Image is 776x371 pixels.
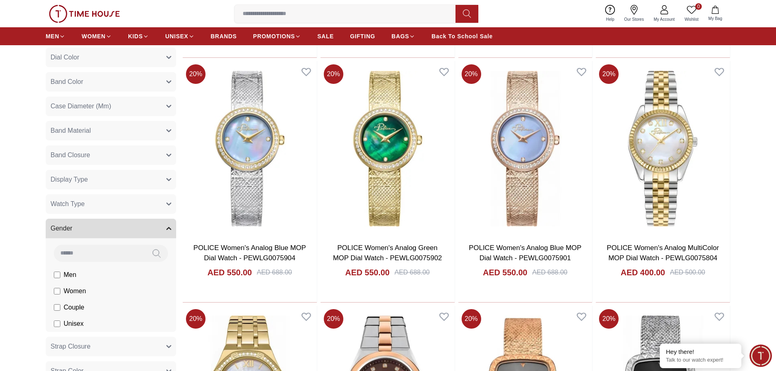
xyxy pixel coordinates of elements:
span: Gender [51,224,72,233]
div: AED 500.00 [670,268,705,277]
img: ... [49,5,120,23]
a: WOMEN [82,29,112,44]
span: KIDS [128,32,143,40]
a: Back To School Sale [431,29,493,44]
h4: AED 550.00 [208,267,252,278]
span: My Account [650,16,678,22]
button: My Bag [703,4,727,23]
div: AED 688.00 [394,268,429,277]
span: Case Diameter (Mm) [51,101,111,111]
a: GIFTING [350,29,375,44]
span: BAGS [391,32,409,40]
span: 20 % [186,64,206,84]
a: UNISEX [165,29,194,44]
span: Band Color [51,77,83,87]
span: BRANDS [211,32,237,40]
span: 20 % [462,64,481,84]
a: PROMOTIONS [253,29,301,44]
button: Case Diameter (Mm) [46,97,176,116]
h4: AED 400.00 [621,267,665,278]
span: 20 % [324,64,343,84]
img: POLICE Women's Analog MultiColor MOP Dial Watch - PEWLG0075804 [596,61,730,236]
span: Women [64,286,86,296]
a: BRANDS [211,29,237,44]
button: Display Type [46,170,176,189]
span: 20 % [599,64,619,84]
span: WOMEN [82,32,106,40]
span: 20 % [186,309,206,329]
a: POLICE Women's Analog MultiColor MOP Dial Watch - PEWLG0075804 [607,244,719,262]
a: POLICE Women's Analog Green MOP Dial Watch - PEWLG0075902 [333,244,442,262]
span: Strap Closure [51,342,91,351]
span: 20 % [462,309,481,329]
span: Dial Color [51,53,79,62]
input: Men [54,272,60,278]
span: MEN [46,32,59,40]
button: Dial Color [46,48,176,67]
button: Band Material [46,121,176,140]
img: POLICE Women's Analog Green MOP Dial Watch - PEWLG0075902 [321,61,455,236]
span: 20 % [324,309,343,329]
span: Band Material [51,126,91,136]
button: Strap Closure [46,337,176,356]
input: Couple [54,304,60,311]
span: Back To School Sale [431,32,493,40]
a: 0Wishlist [680,3,703,24]
div: AED 688.00 [532,268,567,277]
span: Help [603,16,618,22]
img: POLICE Women's Analog Blue MOP Dial Watch - PEWLG0075904 [183,61,317,236]
span: 20 % [599,309,619,329]
a: POLICE Women's Analog Blue MOP Dial Watch - PEWLG0075904 [193,244,306,262]
button: Band Color [46,72,176,92]
span: 0 [695,3,702,10]
img: POLICE Women's Analog Blue MOP Dial Watch - PEWLG0075901 [458,61,593,236]
a: BAGS [391,29,415,44]
span: Band Closure [51,150,90,160]
a: Help [601,3,619,24]
p: Talk to our watch expert! [666,357,735,364]
span: UNISEX [165,32,188,40]
span: Display Type [51,175,88,184]
a: Our Stores [619,3,649,24]
div: AED 688.00 [257,268,292,277]
span: Wishlist [681,16,702,22]
input: Unisex [54,321,60,327]
span: Couple [64,303,84,312]
span: Our Stores [621,16,647,22]
h4: AED 550.00 [345,267,390,278]
button: Band Closure [46,145,176,165]
span: Unisex [64,319,84,329]
input: Women [54,288,60,294]
a: POLICE Women's Analog Blue MOP Dial Watch - PEWLG0075901 [469,244,581,262]
a: MEN [46,29,65,44]
span: Men [64,270,76,280]
span: PROMOTIONS [253,32,295,40]
span: GIFTING [350,32,375,40]
span: My Bag [705,15,725,22]
span: SALE [317,32,334,40]
button: Gender [46,219,176,238]
div: Hey there! [666,348,735,356]
button: Watch Type [46,194,176,214]
div: Chat Widget [749,345,772,367]
a: SALE [317,29,334,44]
h4: AED 550.00 [483,267,527,278]
a: KIDS [128,29,149,44]
span: Watch Type [51,199,85,209]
